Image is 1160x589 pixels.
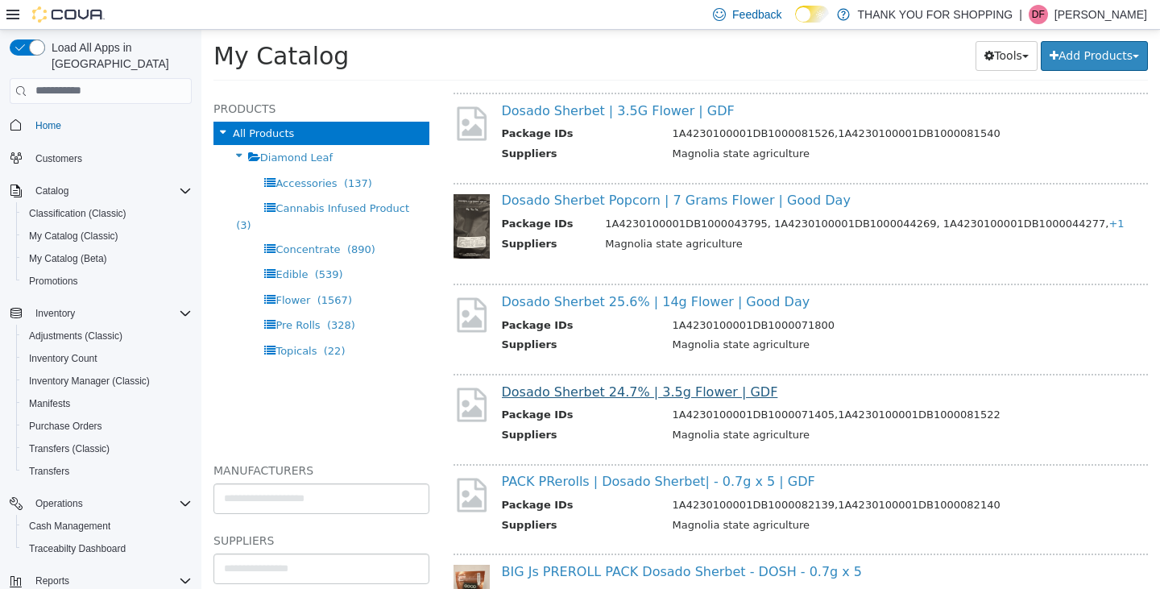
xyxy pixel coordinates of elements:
[23,539,132,558] a: Traceabilty Dashboard
[16,225,198,247] button: My Catalog (Classic)
[29,115,192,135] span: Home
[116,264,151,276] span: (1567)
[74,289,118,301] span: Pre Rolls
[23,204,192,223] span: Classification (Classic)
[3,180,198,202] button: Catalog
[300,264,609,280] a: Dosado Sherbet 25.6% | 14g Flower | Good Day
[23,326,129,346] a: Adjustments (Classic)
[3,147,198,170] button: Customers
[858,5,1013,24] p: THANK YOU FOR SHOPPING
[29,275,78,288] span: Promotions
[35,152,82,165] span: Customers
[300,163,649,178] a: Dosado Sherbet Popcorn | 7 Grams Flower | Good Day
[839,11,947,41] button: Add Products
[29,148,192,168] span: Customers
[23,439,192,458] span: Transfers (Classic)
[29,520,110,533] span: Cash Management
[12,12,147,40] span: My Catalog
[29,181,75,201] button: Catalog
[74,315,115,327] span: Topicals
[300,467,459,487] th: Package IDs
[29,494,192,513] span: Operations
[459,467,935,487] td: 1A4230100001DB1000082139,1A4230100001DB1000082140
[35,185,68,197] span: Catalog
[391,206,934,226] td: Magnolia state agriculture
[23,516,117,536] a: Cash Management
[300,96,459,116] th: Package IDs
[23,462,76,481] a: Transfers
[252,535,288,583] img: 150
[29,230,118,243] span: My Catalog (Classic)
[300,534,661,550] a: BIG Js PREROLL PACK Dosado Sherbet - DOSH - 0.7g x 5
[35,497,83,510] span: Operations
[16,515,198,537] button: Cash Management
[459,558,935,578] td: 1A4230100001DB1000082150
[12,69,228,89] h5: Products
[300,355,577,370] a: Dosado Sherbet 24.7% | 3.5g Flower | GDF
[252,446,288,485] img: missing-image.png
[29,304,192,323] span: Inventory
[16,415,198,438] button: Purchase Orders
[16,460,198,483] button: Transfers
[23,226,192,246] span: My Catalog (Classic)
[29,542,126,555] span: Traceabilty Dashboard
[300,487,459,508] th: Suppliers
[16,370,198,392] button: Inventory Manager (Classic)
[31,97,93,110] span: All Products
[300,558,459,578] th: Package IDs
[907,188,922,200] span: +1
[23,371,156,391] a: Inventory Manager (Classic)
[74,264,109,276] span: Flower
[23,349,192,368] span: Inventory Count
[252,164,288,229] img: 150
[16,202,198,225] button: Classification (Classic)
[252,355,288,395] img: missing-image.png
[23,462,192,481] span: Transfers
[300,73,533,89] a: Dosado Sherbet | 3.5G Flower | GDF
[29,149,89,168] a: Customers
[23,439,116,458] a: Transfers (Classic)
[23,249,114,268] a: My Catalog (Beta)
[23,539,192,558] span: Traceabilty Dashboard
[774,11,836,41] button: Tools
[300,288,459,308] th: Package IDs
[300,206,392,226] th: Suppliers
[459,397,935,417] td: Magnolia state agriculture
[23,516,192,536] span: Cash Management
[300,307,459,327] th: Suppliers
[3,302,198,325] button: Inventory
[3,492,198,515] button: Operations
[16,347,198,370] button: Inventory Count
[12,501,228,521] h5: Suppliers
[146,214,174,226] span: (890)
[16,247,198,270] button: My Catalog (Beta)
[29,397,70,410] span: Manifests
[16,325,198,347] button: Adjustments (Classic)
[23,394,192,413] span: Manifests
[459,307,935,327] td: Magnolia state agriculture
[459,288,935,308] td: 1A4230100001DB1000071800
[23,371,192,391] span: Inventory Manager (Classic)
[252,74,288,114] img: missing-image.png
[126,289,154,301] span: (328)
[29,442,110,455] span: Transfers (Classic)
[45,39,192,72] span: Load All Apps in [GEOGRAPHIC_DATA]
[114,239,142,251] span: (539)
[23,204,133,223] a: Classification (Classic)
[74,147,135,160] span: Accessories
[23,226,125,246] a: My Catalog (Classic)
[12,431,228,450] h5: Manufacturers
[16,438,198,460] button: Transfers (Classic)
[252,265,288,305] img: missing-image.png
[732,6,781,23] span: Feedback
[74,239,106,251] span: Edible
[29,494,89,513] button: Operations
[29,352,97,365] span: Inventory Count
[29,420,102,433] span: Purchase Orders
[1032,5,1045,24] span: DF
[300,444,614,459] a: PACK PRerolls | Dosado Sherbet| - 0.7g x 5 | GDF
[35,119,61,132] span: Home
[23,349,104,368] a: Inventory Count
[23,272,192,291] span: Promotions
